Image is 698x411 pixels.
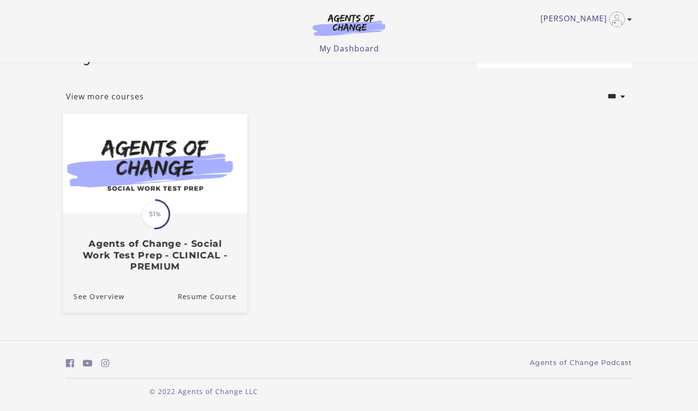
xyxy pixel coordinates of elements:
h2: My courses [66,44,176,66]
i: https://www.facebook.com/groups/aswbtestprep (Open in a new window) [66,359,74,368]
a: Agents of Change - Social Work Test Prep - CLINICAL - PREMIUM: Resume Course [177,280,247,312]
a: Agents of Change - Social Work Test Prep - CLINICAL - PREMIUM: See Overview [63,280,125,312]
a: Agents of Change Podcast [530,358,632,368]
a: https://www.instagram.com/agentsofchangeprep/ (Open in a new window) [101,356,110,370]
p: © 2022 Agents of Change LLC [66,386,341,396]
h3: Agents of Change - Social Work Test Prep - CLINICAL - PREMIUM [74,238,237,272]
a: https://www.facebook.com/groups/aswbtestprep (Open in a new window) [66,356,74,370]
img: Agents of Change Logo [302,14,396,36]
i: https://www.instagram.com/agentsofchangeprep/ (Open in a new window) [101,359,110,368]
a: Toggle menu [540,12,627,27]
a: https://www.youtube.com/c/AgentsofChangeTestPrepbyMeaganMitchell (Open in a new window) [83,356,93,370]
i: https://www.youtube.com/c/AgentsofChangeTestPrepbyMeaganMitchell (Open in a new window) [83,359,93,368]
span: 51% [142,201,169,228]
a: My Dashboard [319,43,379,54]
a: View more courses [66,91,144,102]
